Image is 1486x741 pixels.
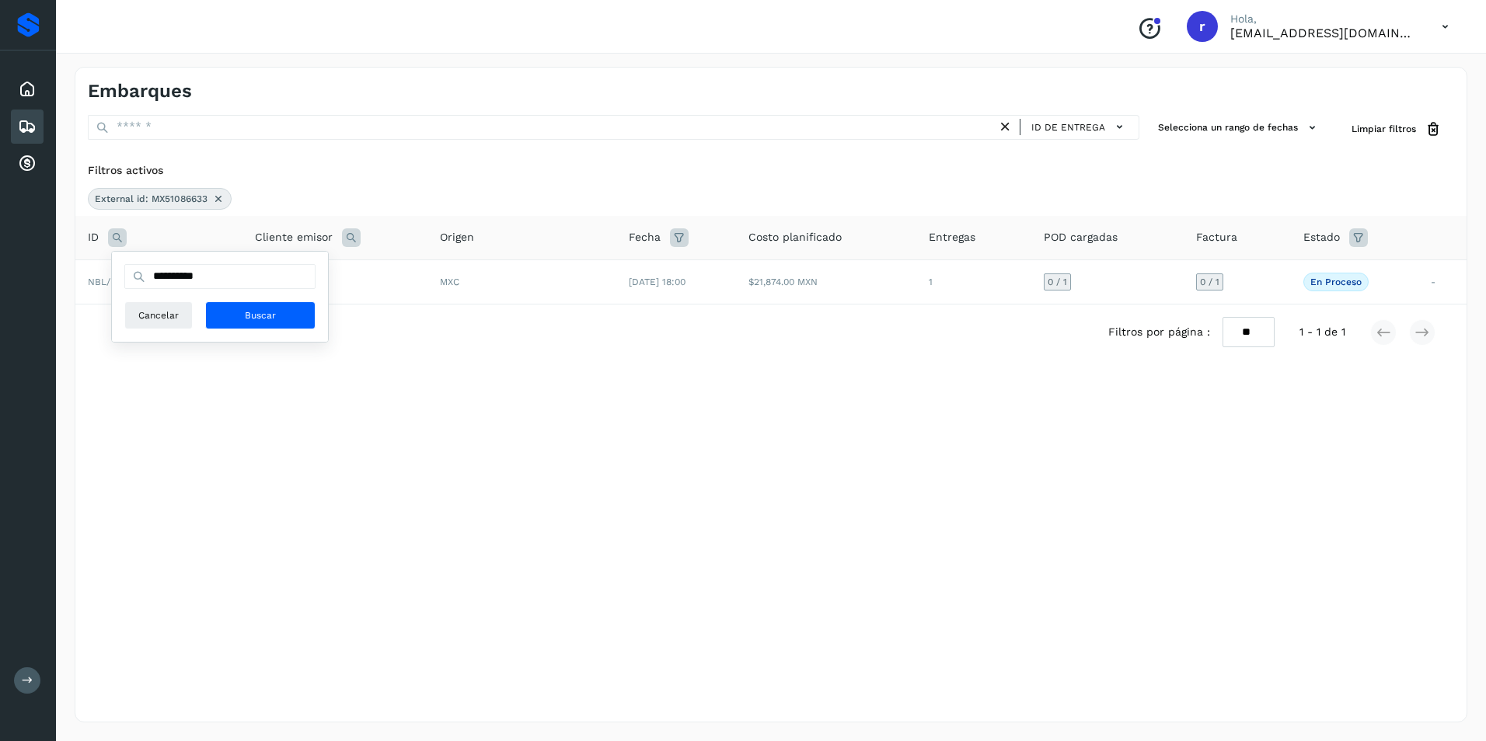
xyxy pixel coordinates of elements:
span: NBL/MX.MX51086633 [88,277,181,287]
span: 1 - 1 de 1 [1299,324,1345,340]
span: ID [88,229,99,245]
td: 1 [916,259,1031,304]
span: 0 / 1 [1200,277,1219,287]
span: Factura [1196,229,1237,245]
p: En proceso [1310,277,1362,287]
span: Limpiar filtros [1352,122,1416,136]
button: Selecciona un rango de fechas [1152,115,1327,141]
span: 0 / 1 [1048,277,1067,287]
span: Filtros por página : [1108,324,1210,340]
span: Estado [1303,229,1340,245]
div: Filtros activos [88,162,1454,179]
div: Embarques [11,110,44,144]
div: Inicio [11,72,44,106]
button: ID de entrega [1027,116,1132,138]
span: POD cargadas [1044,229,1118,245]
td: $21,874.00 MXN [736,259,916,304]
p: romanreyes@tumsa.com.mx [1230,26,1417,40]
span: Origen [440,229,474,245]
td: - [1418,259,1467,304]
span: Cliente emisor [255,229,333,245]
span: Entregas [929,229,975,245]
span: Fecha [629,229,661,245]
span: ID de entrega [1031,120,1105,134]
span: Costo planificado [748,229,842,245]
span: MXC [440,277,459,287]
h4: Embarques [88,80,192,103]
div: Cuentas por cobrar [11,147,44,181]
div: External id: MX51086633 [88,188,232,210]
span: [DATE] 18:00 [629,277,685,287]
p: Hola, [1230,12,1417,26]
td: NIAGARA [242,259,427,304]
button: Limpiar filtros [1339,115,1454,144]
span: External id: MX51086633 [95,192,208,206]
